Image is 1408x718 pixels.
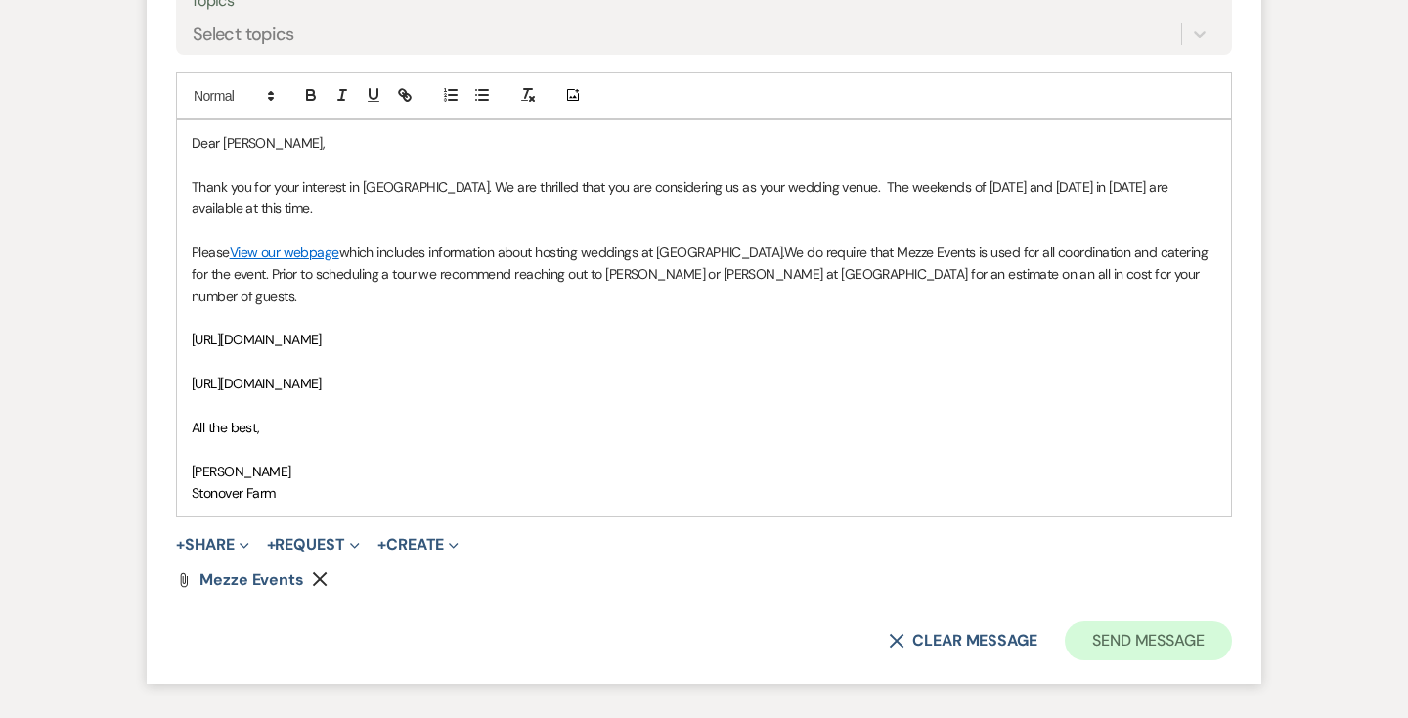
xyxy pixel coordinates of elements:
button: Request [267,537,360,553]
p: Please which includes information about hosting weddings at [GEOGRAPHIC_DATA]. [192,242,1216,307]
span: Mezze Events [199,569,304,590]
div: Select topics [193,21,294,47]
span: Stonover Farm [192,484,276,502]
span: [URL][DOMAIN_NAME] [192,375,322,392]
span: [PERSON_NAME] [192,463,291,480]
p: Dear [PERSON_NAME], [192,132,1216,154]
button: Create [377,537,459,553]
button: Send Message [1065,621,1232,660]
span: All the best, [192,419,260,436]
span: + [176,537,185,553]
span: + [267,537,276,553]
a: Mezze Events [199,572,304,588]
span: [URL][DOMAIN_NAME] [192,331,322,348]
p: Thank you for your interest in [GEOGRAPHIC_DATA]. We are thrilled that you are considering us as ... [192,176,1216,220]
a: View our webpage [230,244,339,261]
button: Clear message [889,633,1037,649]
span: We do require that Mezze Events is used for all coordination and catering for the event. Prior to... [192,244,1211,305]
span: + [377,537,386,553]
button: Share [176,537,249,553]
